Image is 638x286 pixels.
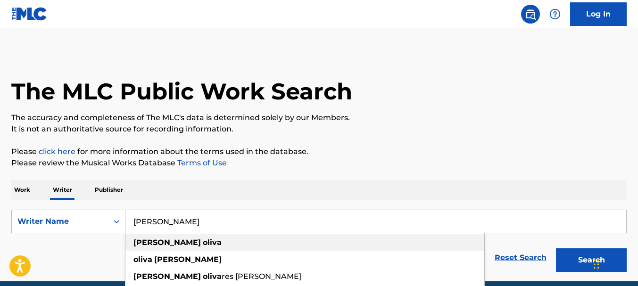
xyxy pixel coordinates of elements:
[490,247,551,268] a: Reset Search
[133,255,152,264] strong: oliva
[175,158,227,167] a: Terms of Use
[11,210,627,277] form: Search Form
[133,272,201,281] strong: [PERSON_NAME]
[154,255,222,264] strong: [PERSON_NAME]
[546,5,564,24] div: Help
[11,180,33,200] p: Work
[549,8,561,20] img: help
[222,272,301,281] span: res [PERSON_NAME]
[11,112,627,123] p: The accuracy and completeness of The MLC's data is determined solely by our Members.
[39,147,75,156] a: click here
[556,248,627,272] button: Search
[11,157,627,169] p: Please review the Musical Works Database
[133,238,201,247] strong: [PERSON_NAME]
[11,123,627,135] p: It is not an authoritative source for recording information.
[17,216,102,227] div: Writer Name
[594,250,599,278] div: Arrastrar
[591,241,638,286] div: Widget de chat
[50,180,75,200] p: Writer
[570,2,627,26] a: Log In
[11,146,627,157] p: Please for more information about the terms used in the database.
[203,272,222,281] strong: oliva
[11,7,48,21] img: MLC Logo
[92,180,126,200] p: Publisher
[525,8,536,20] img: search
[11,77,352,106] h1: The MLC Public Work Search
[521,5,540,24] a: Public Search
[591,241,638,286] iframe: Chat Widget
[203,238,222,247] strong: oliva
